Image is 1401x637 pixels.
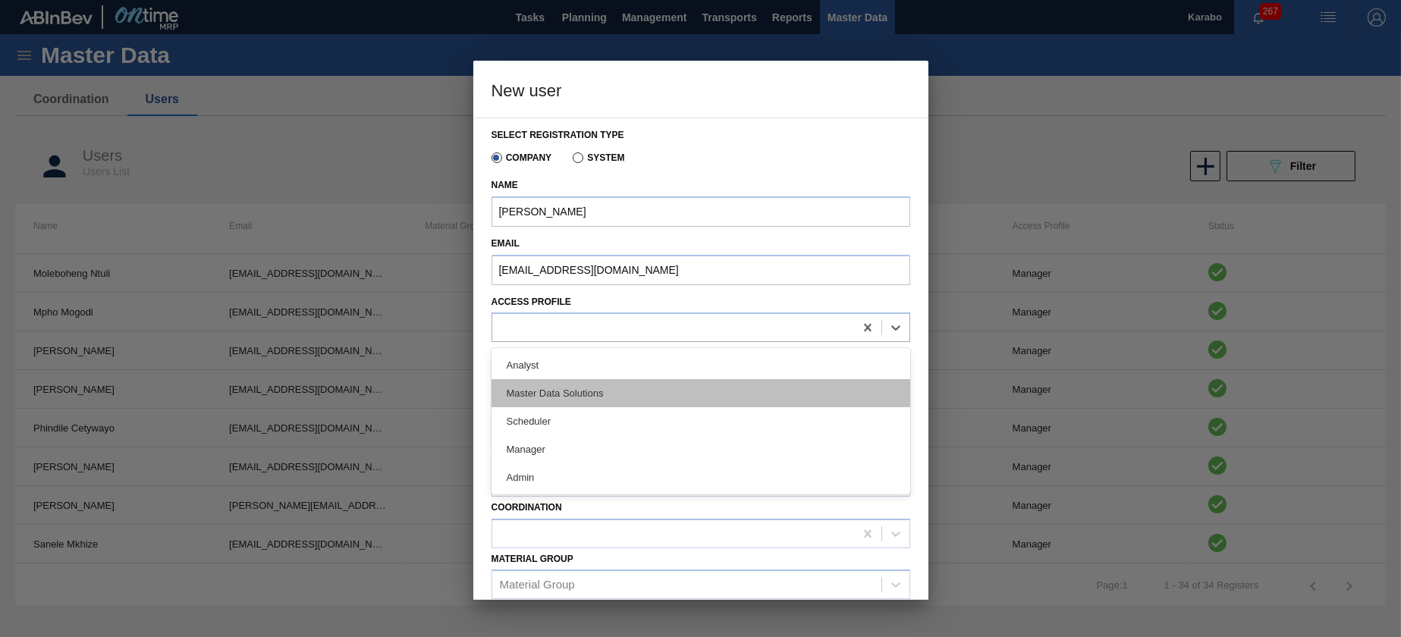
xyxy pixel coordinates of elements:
label: Name [492,174,910,196]
div: Admin [492,463,910,491]
label: Company [492,152,552,163]
label: Coordination [492,502,562,513]
label: Email [492,233,910,255]
label: Access Profile [492,297,571,307]
div: Master Data Solutions [492,379,910,407]
div: Manager [492,435,910,463]
div: Material Group [500,579,575,591]
label: Select registration type [492,130,624,140]
label: Material Group [492,554,573,564]
div: Analyst [492,351,910,379]
h3: New user [473,61,928,118]
div: Scheduler [492,407,910,435]
label: Country [492,347,536,358]
label: System [573,152,625,163]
